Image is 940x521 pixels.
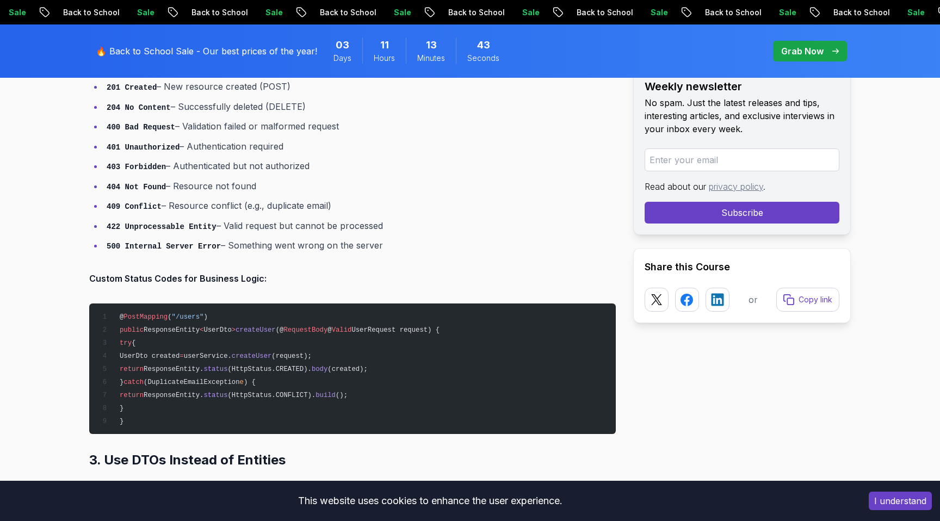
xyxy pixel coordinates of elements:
span: } [120,405,123,412]
p: Sale [642,7,677,18]
p: Copy link [799,294,832,305]
span: e [240,379,244,386]
code: 409 Conflict [107,202,162,211]
span: body [312,365,327,373]
span: PostMapping [123,313,168,321]
a: privacy policy [709,181,763,192]
p: Back to School [696,7,770,18]
span: Valid [332,326,352,334]
span: return [120,365,144,373]
p: Back to School [183,7,257,18]
code: 204 No Content [107,103,171,112]
code: 404 Not Found [107,183,166,191]
li: – Resource conflict (e.g., duplicate email) [103,198,616,214]
li: – Authentication required [103,139,616,154]
span: (HttpStatus.CONFLICT). [227,392,316,399]
span: (HttpStatus.CREATED). [227,365,311,373]
span: RequestBody [283,326,327,334]
p: 🔥 Back to School Sale - Our best prices of the year! [96,45,317,58]
p: No spam. Just the latest releases and tips, interesting articles, and exclusive interviews in you... [645,96,839,135]
p: Back to School [568,7,642,18]
li: – Valid request but cannot be processed [103,218,616,234]
p: Read about our . [645,180,839,193]
span: userService. [184,352,232,360]
span: Seconds [467,53,499,64]
span: @ [120,313,123,321]
code: 403 Forbidden [107,163,166,171]
span: ) { [244,379,256,386]
code: 500 Internal Server Error [107,242,221,251]
span: > [232,326,236,334]
span: try [120,339,132,347]
li: – Successfully deleted (DELETE) [103,99,616,115]
span: UserDto [203,326,231,334]
p: Back to School [825,7,899,18]
h2: 3. Use DTOs Instead of Entities [89,451,616,469]
span: Days [333,53,351,64]
span: createUser [232,352,272,360]
span: = [180,352,183,360]
code: 400 Bad Request [107,123,175,132]
p: Back to School [311,7,385,18]
li: – Authenticated but not authorized [103,158,616,174]
span: } [120,379,123,386]
li: – Something went wrong on the server [103,238,616,253]
button: Copy link [776,288,839,312]
p: Sale [385,7,420,18]
button: Subscribe [645,202,839,224]
span: < [200,326,203,334]
p: Grab Now [781,45,824,58]
span: 13 Minutes [426,38,437,53]
span: @ [327,326,331,334]
span: UserDto created [120,352,180,360]
span: { [132,339,135,347]
span: ResponseEntity [144,326,200,334]
p: or [749,293,758,306]
li: – New resource created (POST) [103,79,616,95]
div: This website uses cookies to enhance the user experience. [8,489,852,513]
p: Back to School [440,7,514,18]
li: – Validation failed or malformed request [103,119,616,134]
h2: Weekly newsletter [645,79,839,94]
span: build [316,392,336,399]
span: (created); [327,365,368,373]
h2: Share this Course [645,259,839,275]
span: UserRequest request) { [351,326,440,334]
span: 43 Seconds [477,38,490,53]
p: Sale [128,7,163,18]
span: (@ [276,326,284,334]
span: 11 Hours [380,38,389,53]
span: status [203,365,227,373]
span: catch [123,379,144,386]
span: return [120,392,144,399]
span: ) [203,313,207,321]
code: 401 Unauthorized [107,143,180,152]
span: ( [168,313,171,321]
button: Accept cookies [869,492,932,510]
p: Sale [899,7,933,18]
p: Sale [770,7,805,18]
span: ResponseEntity. [144,392,203,399]
li: – Resource not found [103,178,616,194]
span: (); [336,392,348,399]
code: 201 Created [107,83,157,92]
strong: Custom Status Codes for Business Logic: [89,273,267,284]
span: (request); [271,352,312,360]
span: createUser [236,326,276,334]
span: Minutes [417,53,445,64]
p: Back to School [54,7,128,18]
span: public [120,326,144,334]
span: (DuplicateEmailException [144,379,239,386]
span: Hours [374,53,395,64]
p: Sale [514,7,548,18]
span: status [203,392,227,399]
span: "/users" [172,313,204,321]
span: ResponseEntity. [144,365,203,373]
input: Enter your email [645,148,839,171]
span: 3 Days [336,38,349,53]
p: Sale [257,7,292,18]
code: 422 Unprocessable Entity [107,222,217,231]
span: } [120,418,123,425]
